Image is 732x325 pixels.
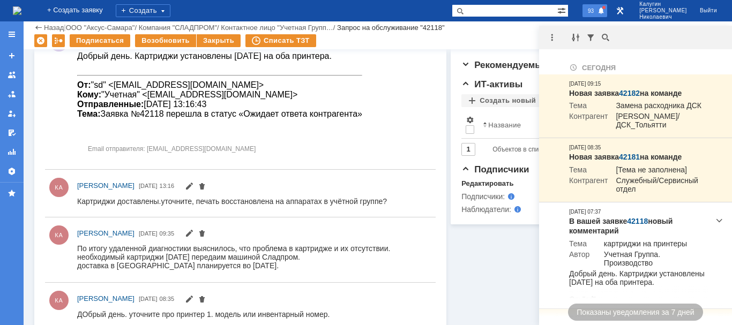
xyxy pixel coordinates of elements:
a: Настройки [3,163,20,180]
span: 13:16 [160,183,175,189]
span: [DATE] [139,296,158,302]
div: Фильтрация [584,31,597,44]
a: ООО "Аксус-Самара" [66,24,135,32]
a: Заявки на командах [3,66,20,84]
span: Редактировать [185,230,193,239]
strong: В вашей заявке новый комментарий [569,217,673,235]
span: [DATE] [139,230,158,237]
div: Название [488,121,521,129]
strong: Новая заявка на команде [569,153,682,161]
th: Название [479,111,702,139]
td: Автор [569,250,596,269]
a: 42181 [619,153,640,161]
td: Служебный/Сервисный отдел [608,176,708,195]
span: Объектов в списке: [492,146,550,153]
span: Email отправителя: [EMAIL_ADDRESS][DOMAIN_NAME] [11,94,178,101]
span: [DATE] [139,183,158,189]
span: Редактировать [185,183,193,192]
td: Контрагент [569,176,608,195]
span: 08:35 [160,296,175,302]
a: Создать заявку [3,47,20,64]
span: 09:35 [160,230,175,237]
a: 42118 [627,217,648,225]
div: / [66,24,139,32]
span: [PERSON_NAME] [77,182,135,190]
span: 93 [585,7,597,14]
a: [PERSON_NAME] [77,228,135,239]
a: Контактное лицо "Учетная Групп… [221,24,333,32]
span: Расширенный поиск [557,5,568,15]
div: Поиск по тексту [599,31,612,44]
span: Подписчики [461,164,529,175]
td: Учетная Группа. Производство [596,250,708,269]
div: [DATE] 07:37 [569,208,601,216]
img: logo [13,6,21,15]
a: 42182 [619,89,640,97]
td: картриджи на принтеры [596,239,708,250]
a: Компания "СЛАДПРОМ" [139,24,217,32]
a: Мои согласования [3,124,20,141]
a: [PERSON_NAME] [77,293,135,304]
a: Назад [44,24,64,32]
td: Замена расходника ДСК [608,101,708,112]
span: Редактировать [185,296,193,305]
span: Калугин [639,1,687,7]
span: Удалить [198,183,206,192]
span: Рекомендуемые статьи БЗ [461,60,595,70]
a: Заявки в моей ответственности [3,86,20,103]
div: Работа с массовостью [52,34,65,47]
div: Группировка уведомлений [569,31,582,44]
strong: Новая заявка на команде [569,89,682,97]
div: [DATE] 09:15 [569,80,601,88]
td: [Тема не заполнена] [608,165,708,176]
div: | [64,23,65,31]
div: Действия с уведомлениями [546,31,558,44]
td: Тема [569,165,608,176]
td: Тема [569,239,596,250]
td: [PERSON_NAME]/ДСК_Тольятти [608,112,708,131]
span: Настройки [466,116,474,124]
a: Перейти на домашнюю страницу [13,6,21,15]
div: [DATE] 08:35 [569,143,601,152]
span: Удалить [198,230,206,239]
div: / [139,24,221,32]
span: Удалить [198,296,206,305]
a: [PERSON_NAME] [77,180,135,191]
span: Николаевич [639,14,687,20]
span: [PERSON_NAME] [639,7,687,14]
div: Подписчики: [461,192,569,201]
a: Перейти в интерфейс администратора [614,4,626,17]
div: Развернуть [713,214,726,227]
div: Сегодня [569,62,708,72]
td: Тема [569,101,608,112]
div: Создать [116,4,170,17]
div: Наблюдатели: [461,205,569,214]
div: / [221,24,337,32]
span: ИТ-активы [461,79,522,89]
div: Удалить [34,34,47,47]
div: Редактировать [461,179,513,188]
a: Мои заявки [3,105,20,122]
i: Строк на странице: [492,143,627,156]
a: Отчеты [3,143,20,161]
span: [PERSON_NAME] [77,229,135,237]
span: [PERSON_NAME] [77,294,135,303]
td: Контрагент [569,112,608,131]
div: Показаны уведомления за 7 дней [568,304,703,321]
div: Запрос на обслуживание "42118" [337,24,445,32]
